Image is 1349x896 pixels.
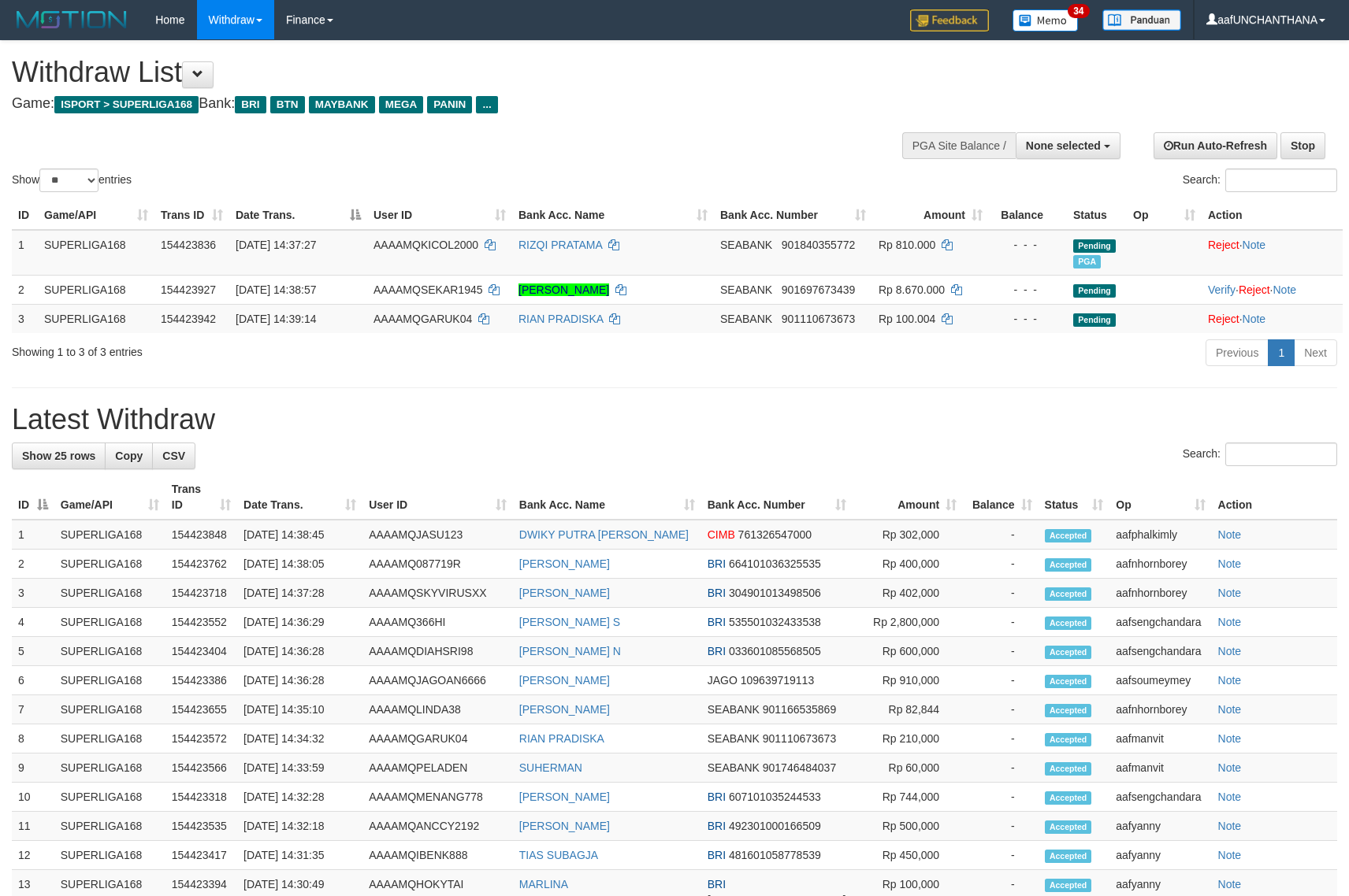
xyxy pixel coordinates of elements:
span: Show 25 rows [22,450,95,462]
span: BRI [708,645,726,657]
th: Game/API: activate to sort column ascending [38,201,154,230]
td: - [963,841,1038,870]
h4: Game: Bank: [12,96,883,112]
td: [DATE] 14:35:10 [237,695,362,724]
th: Op: activate to sort column ascending [1127,201,1202,230]
a: [PERSON_NAME] [519,674,610,687]
select: Showentries [39,168,98,192]
button: None selected [1016,132,1120,159]
span: BRI [708,557,726,570]
td: aafsengchandara [1109,608,1211,637]
td: [DATE] 14:37:28 [237,579,362,608]
span: Accepted [1045,762,1092,776]
td: Rp 500,000 [853,812,964,841]
th: Bank Acc. Name: activate to sort column ascending [513,475,701,520]
a: Reject [1208,239,1239,251]
th: Date Trans.: activate to sort column ascending [237,475,362,520]
span: SEABANK [708,761,760,774]
span: Copy 304901013498506 to clipboard [729,587,821,599]
td: AAAAMQMENANG778 [362,783,513,812]
td: 3 [12,579,54,608]
th: Amount: activate to sort column ascending [853,475,964,520]
span: 154423836 [161,239,216,251]
td: [DATE] 14:38:05 [237,550,362,579]
span: BRI [708,849,726,861]
td: [DATE] 14:31:35 [237,841,362,870]
td: - [963,724,1038,753]
td: [DATE] 14:36:28 [237,637,362,666]
td: AAAAMQANCCY2192 [362,812,513,841]
td: 154423566 [165,753,237,783]
td: SUPERLIGA168 [54,608,165,637]
td: 154423572 [165,724,237,753]
span: AAAAMQGARUK04 [373,313,472,325]
a: Stop [1280,132,1325,159]
div: PGA Site Balance / [902,132,1016,159]
span: 154423927 [161,283,216,296]
span: 154423942 [161,313,216,325]
img: Button%20Memo.svg [1013,9,1079,31]
td: AAAAMQLINDA38 [362,695,513,724]
td: - [963,520,1038,550]
td: SUPERLIGA168 [54,753,165,783]
a: [PERSON_NAME] [519,557,610,570]
td: SUPERLIGA168 [54,783,165,812]
th: Trans ID: activate to sort column ascending [154,201,229,230]
label: Search: [1183,442,1337,466]
span: Pending [1073,313,1116,327]
span: ISPORT > SUPERLIGA168 [54,96,199,113]
span: [DATE] 14:37:27 [236,239,316,251]
td: AAAAMQIBENK888 [362,841,513,870]
td: aafmanvit [1109,724,1211,753]
span: Copy 761326547000 to clipboard [738,528,812,541]
th: Balance: activate to sort column ascending [963,475,1038,520]
a: DWIKY PUTRA [PERSON_NAME] [519,528,689,541]
td: Rp 450,000 [853,841,964,870]
span: Copy 481601058778539 to clipboard [729,849,821,861]
td: aafmanvit [1109,753,1211,783]
td: 154423404 [165,637,237,666]
td: [DATE] 14:34:32 [237,724,362,753]
span: Copy 492301000166509 to clipboard [729,820,821,832]
th: Status: activate to sort column ascending [1039,475,1110,520]
div: - - - [995,237,1061,253]
td: AAAAMQJASU123 [362,520,513,550]
td: SUPERLIGA168 [38,230,154,276]
a: RIZQI PRATAMA [518,239,602,251]
td: aafnhornborey [1109,695,1211,724]
td: · [1202,304,1343,333]
td: 154423386 [165,666,237,695]
a: Note [1218,557,1242,570]
th: Action [1212,475,1337,520]
td: 154423718 [165,579,237,608]
td: aafnhornborey [1109,579,1211,608]
a: 1 [1268,339,1295,366]
td: 2 [12,275,38,304]
th: ID: activate to sort column descending [12,475,54,520]
td: Rp 910,000 [853,666,964,695]
a: [PERSON_NAME] [519,790,610,803]
span: Copy 664101036325535 to clipboard [729,557,821,570]
td: AAAAMQJAGOAN6666 [362,666,513,695]
td: 2 [12,550,54,579]
span: Accepted [1045,733,1092,746]
label: Show entries [12,168,132,192]
td: aafphalkimly [1109,520,1211,550]
span: Copy [115,450,143,462]
td: aafyanny [1109,812,1211,841]
th: Status [1067,201,1127,230]
a: Show 25 rows [12,442,106,469]
a: [PERSON_NAME] [519,587,610,599]
a: RIAN PRADISKA [518,313,603,325]
a: Note [1218,732,1242,745]
a: Note [1218,761,1242,774]
a: Note [1218,587,1242,599]
a: Note [1218,616,1242,628]
span: JAGO [708,674,738,687]
a: Note [1218,703,1242,716]
a: RIAN PRADISKA [519,732,604,745]
span: BRI [235,96,266,113]
td: SUPERLIGA168 [54,724,165,753]
span: MEGA [379,96,424,113]
a: Note [1218,849,1242,861]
